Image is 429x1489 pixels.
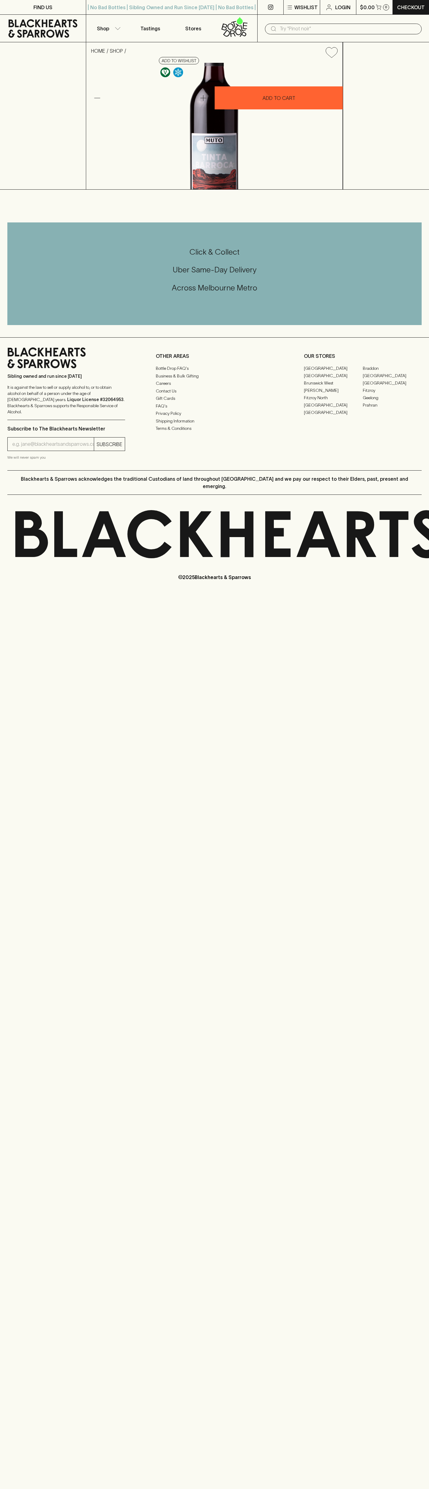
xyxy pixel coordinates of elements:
p: It is against the law to sell or supply alcohol to, or to obtain alcohol on behalf of a person un... [7,384,125,415]
a: [GEOGRAPHIC_DATA] [304,401,363,409]
button: Add to wishlist [323,45,340,60]
a: Brunswick West [304,379,363,387]
a: [GEOGRAPHIC_DATA] [304,409,363,416]
button: Add to wishlist [159,57,199,64]
p: Blackhearts & Sparrows acknowledges the traditional Custodians of land throughout [GEOGRAPHIC_DAT... [12,475,417,490]
div: Call to action block [7,222,422,325]
a: Wonderful as is, but a slight chill will enhance the aromatics and give it a beautiful crunch. [172,66,185,79]
a: Business & Bulk Gifting [156,372,274,380]
a: Fitzroy [363,387,422,394]
p: Shop [97,25,109,32]
button: Shop [86,15,129,42]
p: Subscribe to The Blackhearts Newsletter [7,425,125,432]
p: OTHER AREAS [156,352,274,360]
p: SUBSCRIBE [97,441,122,448]
a: Geelong [363,394,422,401]
a: Privacy Policy [156,410,274,417]
button: SUBSCRIBE [94,438,125,451]
img: 40938.png [86,63,343,189]
a: Terms & Conditions [156,425,274,432]
a: Stores [172,15,215,42]
p: We will never spam you [7,454,125,460]
h5: Click & Collect [7,247,422,257]
h5: Uber Same-Day Delivery [7,265,422,275]
p: $0.00 [360,4,375,11]
p: Checkout [397,4,425,11]
a: Tastings [129,15,172,42]
a: [GEOGRAPHIC_DATA] [363,372,422,379]
a: [GEOGRAPHIC_DATA] [363,379,422,387]
p: Stores [185,25,201,32]
a: [GEOGRAPHIC_DATA] [304,372,363,379]
p: Wishlist [294,4,318,11]
a: Careers [156,380,274,387]
p: Tastings [140,25,160,32]
strong: Liquor License #32064953 [67,397,124,402]
h5: Across Melbourne Metro [7,283,422,293]
img: Chilled Red [173,67,183,77]
img: Vegan [160,67,170,77]
a: Prahran [363,401,422,409]
p: Sibling owned and run since [DATE] [7,373,125,379]
a: [PERSON_NAME] [304,387,363,394]
a: Gift Cards [156,395,274,402]
a: Braddon [363,365,422,372]
button: ADD TO CART [215,86,343,109]
p: 0 [385,6,387,9]
a: FAQ's [156,402,274,410]
a: [GEOGRAPHIC_DATA] [304,365,363,372]
a: Fitzroy North [304,394,363,401]
a: SHOP [110,48,123,54]
p: ADD TO CART [262,94,295,102]
a: Contact Us [156,387,274,395]
a: HOME [91,48,105,54]
p: Login [335,4,350,11]
p: OUR STORES [304,352,422,360]
a: Bottle Drop FAQ's [156,365,274,372]
input: Try "Pinot noir" [280,24,417,34]
p: FIND US [33,4,52,11]
input: e.g. jane@blackheartsandsparrows.com.au [12,439,94,449]
a: Shipping Information [156,417,274,425]
a: Made without the use of any animal products. [159,66,172,79]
